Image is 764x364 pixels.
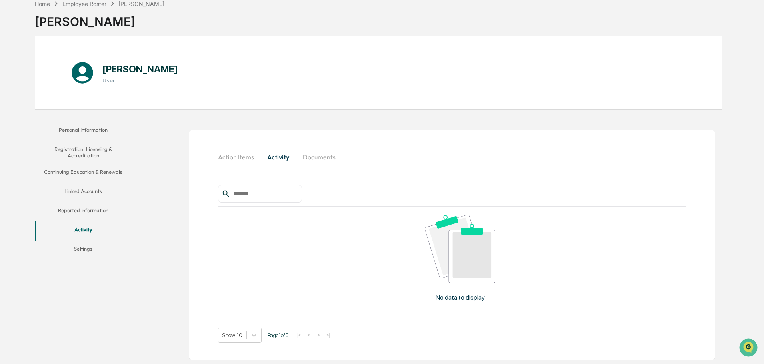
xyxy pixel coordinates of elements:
div: 🔎 [8,117,14,123]
button: Activity [260,147,296,167]
button: < [305,332,313,338]
div: [PERSON_NAME] [35,8,164,29]
div: secondary tabs example [35,122,131,260]
button: Personal Information [35,122,131,141]
button: Activity [35,221,131,241]
span: Attestations [66,101,99,109]
div: [PERSON_NAME] [118,0,164,7]
div: Start new chat [27,61,131,69]
button: Registration, Licensing & Accreditation [35,141,131,164]
a: 🗄️Attestations [55,97,102,112]
button: >| [323,332,332,338]
button: Reported Information [35,202,131,221]
span: Data Lookup [16,116,50,124]
button: Settings [35,241,131,260]
button: Documents [296,147,342,167]
button: Start new chat [136,64,146,73]
iframe: Open customer support [738,338,760,359]
h3: User [102,77,178,84]
button: > [314,332,322,338]
p: No data to display [436,294,485,301]
div: Employee Roster [62,0,106,7]
div: 🗄️ [58,101,64,108]
div: secondary tabs example [218,147,686,167]
h1: [PERSON_NAME] [102,63,178,75]
a: 🔎Data Lookup [5,113,54,127]
a: Powered byPylon [56,135,97,141]
a: 🖐️Preclearance [5,97,55,112]
span: Preclearance [16,101,52,109]
button: |< [295,332,304,338]
p: How can we help? [8,17,146,30]
img: No data [425,215,495,283]
div: 🖐️ [8,101,14,108]
div: We're available if you need us! [27,69,101,76]
button: Action Items [218,147,260,167]
button: Continuing Education & Renewals [35,164,131,183]
img: 1746055101610-c473b297-6a78-478c-a979-82029cc54cd1 [8,61,22,76]
div: Home [35,0,50,7]
button: Linked Accounts [35,183,131,202]
span: Page 1 of 0 [268,332,289,338]
span: Pylon [80,135,97,141]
